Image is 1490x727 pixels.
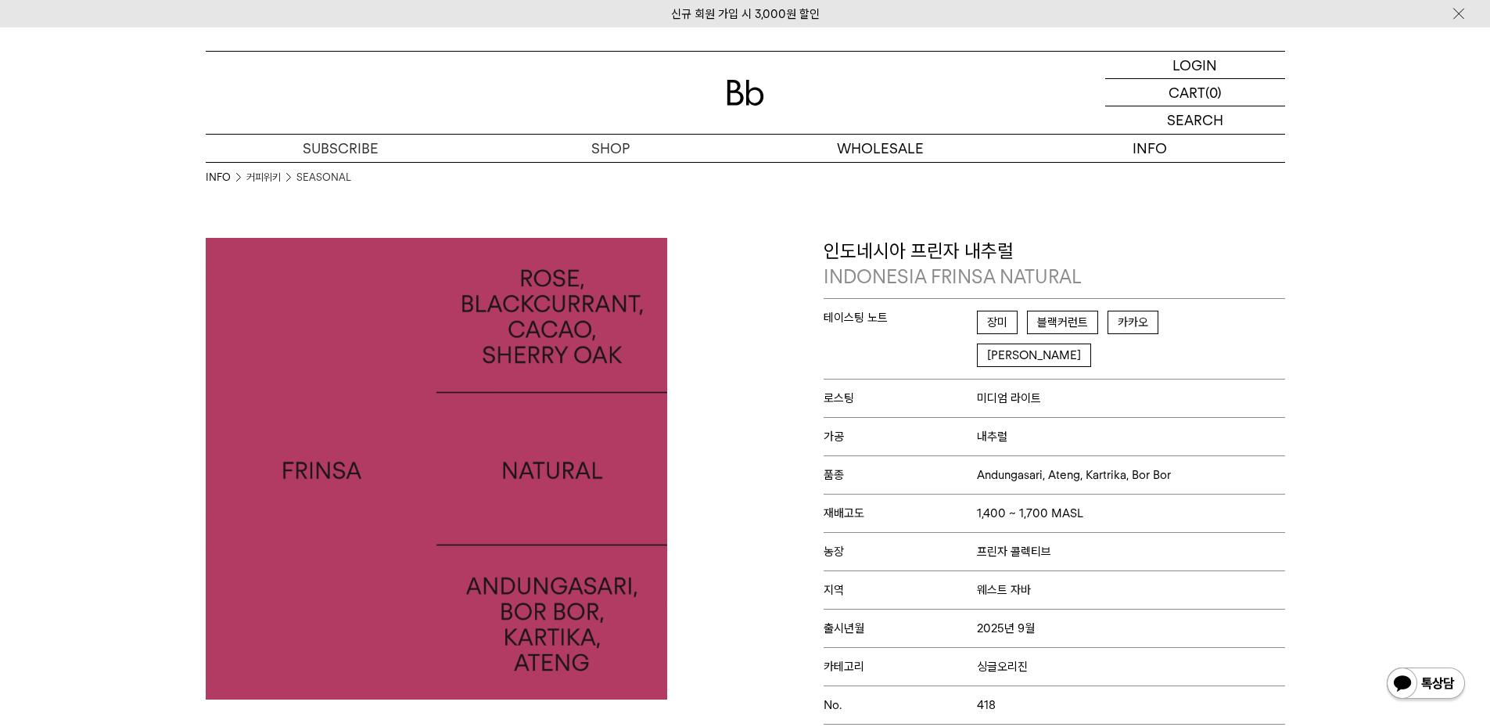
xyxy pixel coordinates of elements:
span: Andungasari, Ateng, Kartrika, Bor Bor [977,468,1171,482]
p: 인도네시아 프린자 내추럴 [824,238,1285,290]
span: 품종 [824,468,978,482]
span: 2025년 9월 [977,621,1035,635]
span: [PERSON_NAME] [977,344,1091,367]
span: 카카오 [1108,311,1158,334]
a: SUBSCRIBE [206,135,476,162]
span: 지역 [824,583,978,597]
span: 로스팅 [824,391,978,405]
a: LOGIN [1105,52,1285,79]
p: INDONESIA FRINSA NATURAL [824,264,1285,290]
a: SHOP [476,135,745,162]
a: CART (0) [1105,79,1285,106]
a: 커피위키 [246,170,281,185]
img: 카카오톡 채널 1:1 채팅 버튼 [1385,666,1467,704]
span: 내추럴 [977,430,1007,444]
p: WHOLESALE [745,135,1015,162]
span: 블랙커런트 [1027,311,1098,334]
p: INFO [1015,135,1285,162]
span: 장미 [977,311,1018,334]
span: 418 [977,698,996,712]
p: SEARCH [1167,106,1223,134]
span: 농장 [824,545,978,559]
li: INFO [206,170,246,185]
span: 테이스팅 노트 [824,311,978,325]
span: 가공 [824,430,978,444]
span: 프린자 콜렉티브 [977,545,1051,559]
a: 신규 회원 가입 시 3,000원 할인 [671,7,820,21]
span: 웨스트 자바 [977,583,1031,597]
p: LOGIN [1172,52,1217,78]
span: No. [824,698,978,712]
span: 1,400 ~ 1,700 MASL [977,506,1083,520]
span: 싱글오리진 [977,660,1028,674]
span: 카테고리 [824,660,978,674]
span: 출시년월 [824,621,978,635]
a: SEASONAL [296,170,351,185]
span: 미디엄 라이트 [977,391,1041,405]
img: 로고 [727,80,764,106]
p: CART [1169,79,1205,106]
img: 인도네시아 프린자 내추럴INDONESIA FRINSA NATURAL [206,238,667,700]
p: (0) [1205,79,1222,106]
span: 재배고도 [824,506,978,520]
